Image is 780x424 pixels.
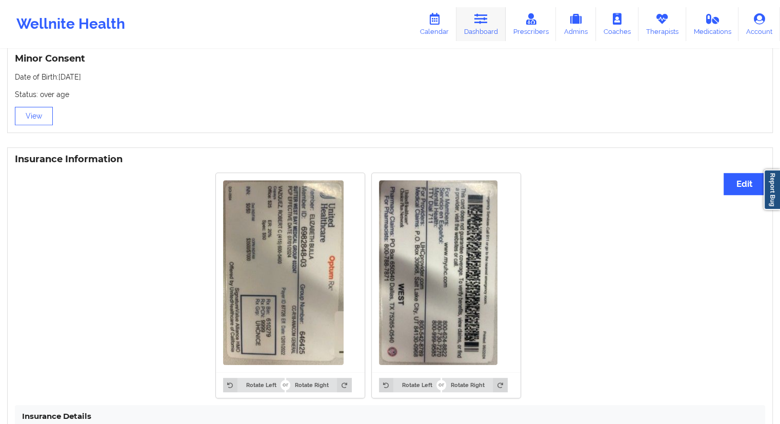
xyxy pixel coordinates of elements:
button: View [15,107,53,125]
img: ELIZABETH BULLA [379,180,497,365]
h4: Insurance Details [22,411,758,421]
a: Calendar [412,7,456,41]
p: Status: over age [15,89,765,100]
p: Date of Birth: [DATE] [15,72,765,82]
a: Account [738,7,780,41]
a: Admins [556,7,596,41]
button: Rotate Left [223,378,285,392]
button: Rotate Left [379,378,441,392]
a: Medications [686,7,739,41]
a: Prescribers [506,7,556,41]
a: Report Bug [764,169,780,210]
a: Therapists [638,7,686,41]
a: Dashboard [456,7,506,41]
a: Coaches [596,7,638,41]
h3: Insurance Information [15,153,765,165]
button: Rotate Right [286,378,351,392]
img: ELIZABETH BULLA [223,180,344,365]
button: Rotate Right [442,378,507,392]
h3: Minor Consent [15,53,765,65]
button: Edit [724,173,765,195]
